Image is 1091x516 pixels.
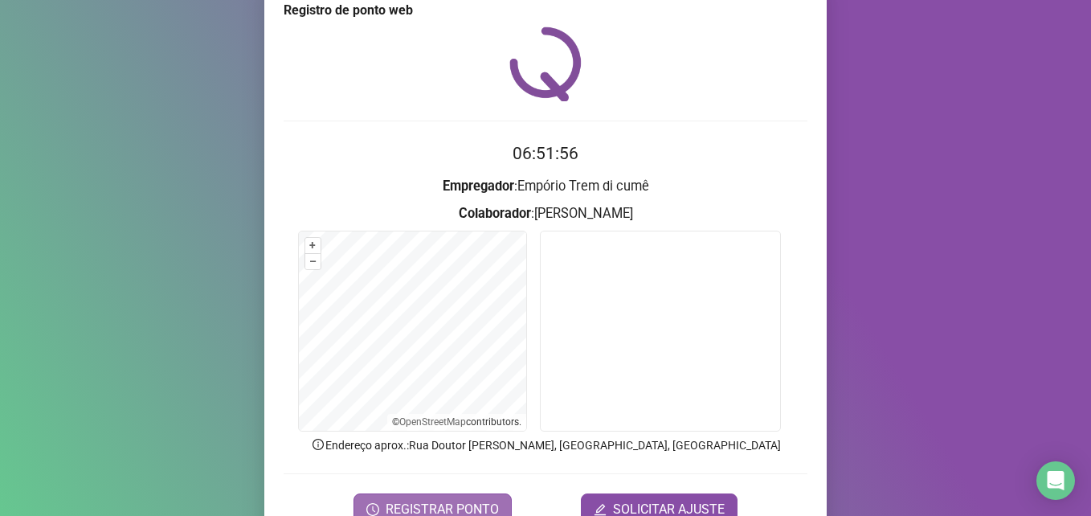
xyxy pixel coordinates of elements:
a: OpenStreetMap [399,416,466,428]
button: – [305,254,321,269]
span: clock-circle [366,503,379,516]
p: Endereço aprox. : Rua Doutor [PERSON_NAME], [GEOGRAPHIC_DATA], [GEOGRAPHIC_DATA] [284,436,807,454]
img: QRPoint [509,27,582,101]
button: + [305,238,321,253]
li: © contributors. [392,416,521,428]
span: info-circle [311,437,325,452]
div: Open Intercom Messenger [1036,461,1075,500]
h3: : [PERSON_NAME] [284,203,807,224]
time: 06:51:56 [513,144,578,163]
span: edit [594,503,607,516]
h3: : Empório Trem di cumê [284,176,807,197]
div: Registro de ponto web [284,1,807,20]
strong: Colaborador [459,206,531,221]
strong: Empregador [443,178,514,194]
